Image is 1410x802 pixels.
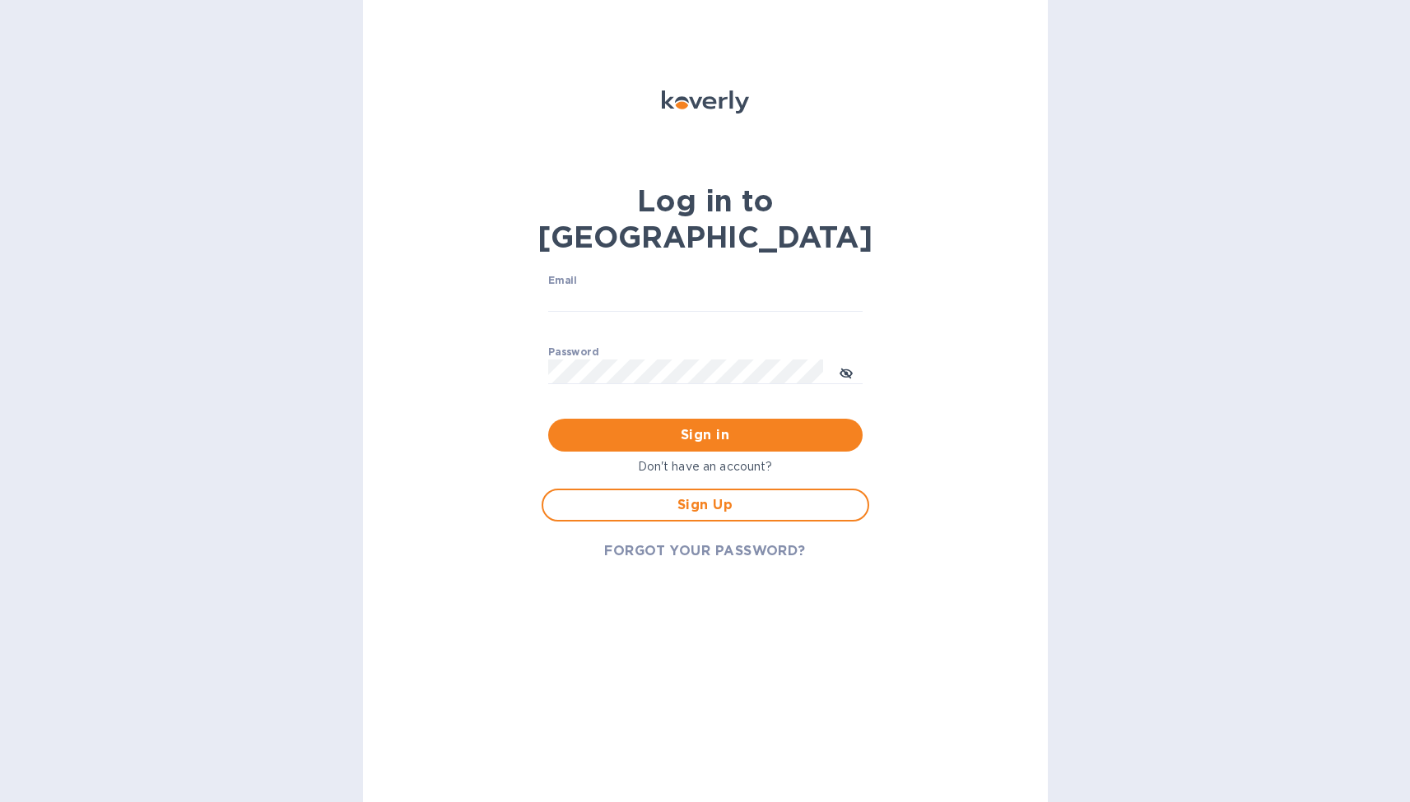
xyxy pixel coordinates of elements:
[561,425,849,445] span: Sign in
[604,541,806,561] span: FORGOT YOUR PASSWORD?
[662,90,749,114] img: Koverly
[542,458,869,475] p: Don't have an account?
[548,276,577,285] label: Email
[537,183,873,255] b: Log in to [GEOGRAPHIC_DATA]
[830,355,863,388] button: toggle password visibility
[556,495,854,515] span: Sign Up
[591,535,819,568] button: FORGOT YOUR PASSWORD?
[548,419,863,452] button: Sign in
[548,348,598,358] label: Password
[542,489,869,522] button: Sign Up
